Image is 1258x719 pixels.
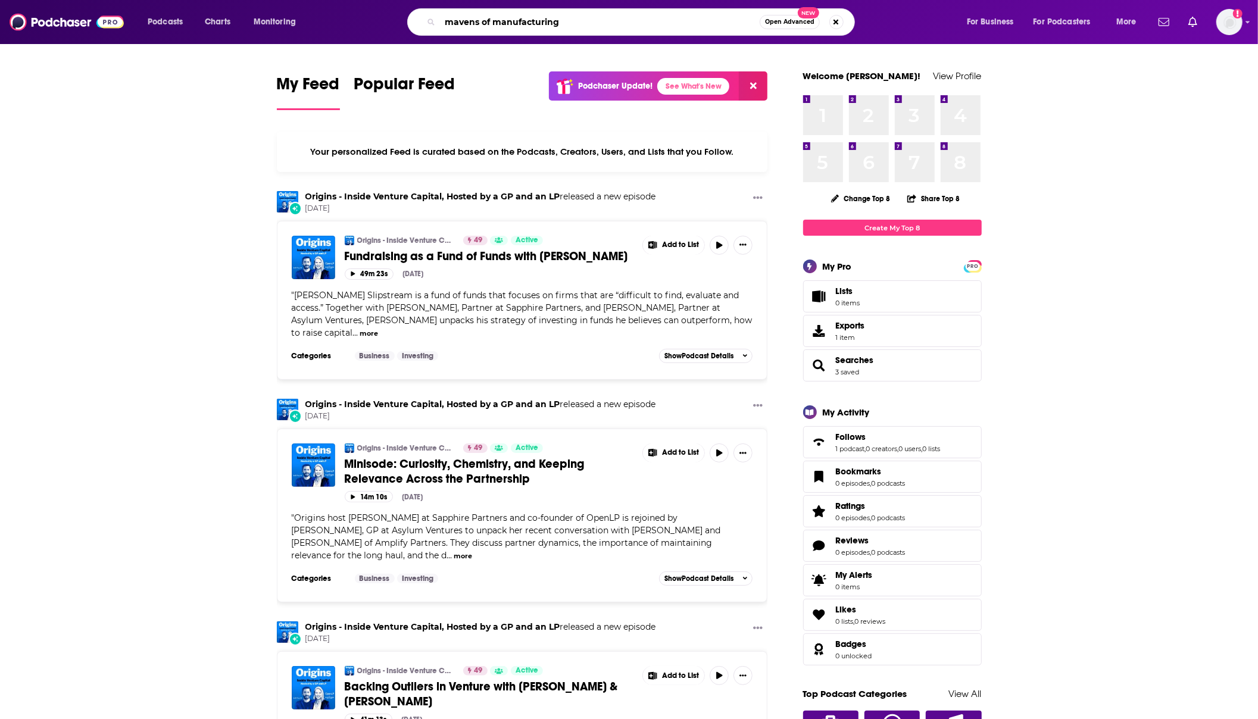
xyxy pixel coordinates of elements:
span: , [870,548,872,557]
span: 49 [475,235,483,246]
a: Searches [807,357,831,374]
span: My Alerts [836,570,873,580]
a: Active [511,236,543,245]
a: 49 [463,236,488,245]
span: ... [447,550,452,561]
a: 0 creators [866,445,898,453]
p: Podchaser Update! [578,81,653,91]
span: , [865,445,866,453]
a: Active [511,666,543,676]
a: Ratings [807,503,831,520]
a: View Profile [934,70,982,82]
div: [DATE] [402,493,423,501]
span: Fundraising as a Fund of Funds with [PERSON_NAME] [345,249,628,264]
span: Exports [836,320,865,331]
span: For Business [967,14,1014,30]
button: Change Top 8 [824,191,898,206]
a: Top Podcast Categories [803,688,907,699]
img: Origins - Inside Venture Capital, Hosted by a GP and an LP [345,666,354,676]
span: Minisode: Curiosity, Chemistry, and Keeping Relevance Across the Partnership [345,457,585,486]
span: New [798,7,819,18]
a: Searches [836,355,874,365]
a: Minisode: Curiosity, Chemistry, and Keeping Relevance Across the Partnership [345,457,634,486]
div: Your personalized Feed is curated based on the Podcasts, Creators, Users, and Lists that you Follow. [277,132,768,172]
button: Show More Button [643,443,705,462]
a: Ratings [836,501,906,511]
button: Show profile menu [1216,9,1243,35]
span: Follows [803,426,982,458]
a: Investing [397,351,438,361]
span: , [870,514,872,522]
a: Business [355,574,395,583]
span: More [1116,14,1137,30]
h3: Categories [292,351,345,361]
span: Active [516,665,538,677]
a: Create My Top 8 [803,220,982,236]
span: Origins host [PERSON_NAME] at Sapphire Partners and co-founder of OpenLP is rejoined by [PERSON_N... [292,512,721,561]
a: Investing [397,574,438,583]
div: My Pro [823,261,852,272]
img: Origins - Inside Venture Capital, Hosted by a GP and an LP [345,443,354,453]
a: Likes [836,604,886,615]
button: Show More Button [733,443,753,462]
button: Show More Button [748,191,767,206]
a: 0 podcasts [872,479,906,487]
a: Welcome [PERSON_NAME]! [803,70,921,82]
span: ... [353,327,358,338]
h3: released a new episode [305,191,656,202]
button: more [454,551,472,561]
span: 49 [475,665,483,677]
button: open menu [1026,12,1108,32]
h3: released a new episode [305,399,656,410]
img: Origins - Inside Venture Capital, Hosted by a GP and an LP [345,236,354,245]
a: See What's New [657,78,729,95]
a: Bookmarks [836,466,906,477]
a: Business [355,351,395,361]
svg: Add a profile image [1233,9,1243,18]
span: , [854,617,855,626]
a: Fundraising as a Fund of Funds with [PERSON_NAME] [345,249,634,264]
span: Backing Outliers in Venture with [PERSON_NAME] & [PERSON_NAME] [345,679,618,709]
button: Show More Button [733,236,753,255]
span: Likes [803,599,982,631]
a: Origins - Inside Venture Capital, Hosted by a GP and an LP [305,399,560,409]
button: Show More Button [733,666,753,685]
a: Exports [803,315,982,347]
span: , [870,479,872,487]
a: Origins - Inside Venture Capital, Hosted by a GP and an LP [357,666,455,676]
span: Show Podcast Details [664,352,733,360]
button: open menu [1108,12,1151,32]
a: Origins - Inside Venture Capital, Hosted by a GP and an LP [357,236,455,245]
span: Lists [807,288,831,305]
a: Backing Outliers in Venture with [PERSON_NAME] & [PERSON_NAME] [345,679,634,709]
a: Follows [836,432,941,442]
button: ShowPodcast Details [659,349,753,363]
button: Show More Button [748,399,767,414]
a: Follows [807,434,831,451]
img: Origins - Inside Venture Capital, Hosted by a GP and an LP [277,399,298,420]
span: Charts [205,14,230,30]
a: 49 [463,666,488,676]
span: Open Advanced [765,19,814,25]
span: Badges [836,639,867,649]
a: 0 podcasts [872,548,906,557]
span: Active [516,442,538,454]
button: 49m 23s [345,268,394,280]
a: 1 podcast [836,445,865,453]
img: Backing Outliers in Venture with Sunil Dhaliwal & Mike Dauber [292,666,335,709]
a: Show notifications dropdown [1184,12,1202,32]
button: 14m 10s [345,491,393,502]
a: Origins - Inside Venture Capital, Hosted by a GP and an LP [357,443,455,453]
a: Fundraising as a Fund of Funds with Alex Edelson [292,236,335,279]
span: Bookmarks [803,461,982,493]
a: Show notifications dropdown [1154,12,1174,32]
span: Logged in as cmand-s [1216,9,1243,35]
a: Minisode: Curiosity, Chemistry, and Keeping Relevance Across the Partnership [292,443,335,487]
button: more [360,329,378,339]
span: Podcasts [148,14,183,30]
h3: Categories [292,574,345,583]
